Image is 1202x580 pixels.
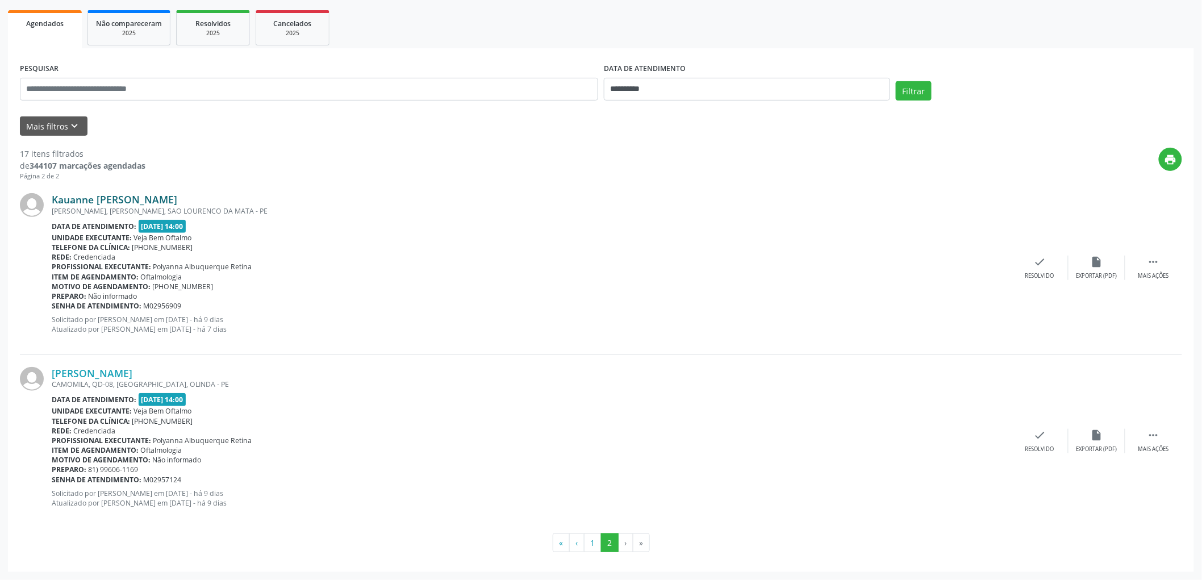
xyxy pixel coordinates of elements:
div: 2025 [264,29,321,37]
p: Solicitado por [PERSON_NAME] em [DATE] - há 9 dias Atualizado por [PERSON_NAME] em [DATE] - há 9 ... [52,489,1012,508]
span: [DATE] 14:00 [139,393,186,406]
b: Item de agendamento: [52,445,139,455]
a: Kauanne [PERSON_NAME] [52,193,177,206]
i: check [1034,429,1046,441]
div: 2025 [185,29,241,37]
div: 2025 [96,29,162,37]
span: Credenciada [74,426,116,436]
label: DATA DE ATENDIMENTO [604,60,686,78]
span: Não informado [153,455,202,465]
div: Mais ações [1138,272,1169,280]
span: 81) 99606-1169 [89,465,139,474]
div: Exportar (PDF) [1076,272,1117,280]
label: PESQUISAR [20,60,59,78]
div: [PERSON_NAME], [PERSON_NAME], SAO LOURENCO DA MATA - PE [52,206,1012,216]
button: print [1159,148,1182,171]
span: [PHONE_NUMBER] [153,282,214,291]
div: Exportar (PDF) [1076,445,1117,453]
button: Go to page 1 [584,533,602,553]
b: Data de atendimento: [52,222,136,231]
span: [PHONE_NUMBER] [132,416,193,426]
span: Veja Bem Oftalmo [134,233,192,243]
i: check [1034,256,1046,268]
a: [PERSON_NAME] [52,367,132,379]
b: Telefone da clínica: [52,243,130,252]
b: Preparo: [52,291,86,301]
span: Cancelados [274,19,312,28]
b: Preparo: [52,465,86,474]
span: [PHONE_NUMBER] [132,243,193,252]
b: Senha de atendimento: [52,475,141,485]
b: Motivo de agendamento: [52,455,151,465]
span: M02957124 [144,475,182,485]
div: Resolvido [1025,445,1054,453]
i:  [1147,256,1160,268]
button: Go to first page [553,533,570,553]
i: insert_drive_file [1091,429,1103,441]
b: Data de atendimento: [52,395,136,404]
strong: 344107 marcações agendadas [30,160,145,171]
b: Rede: [52,252,72,262]
span: [DATE] 14:00 [139,220,186,233]
span: Não compareceram [96,19,162,28]
b: Unidade executante: [52,406,132,416]
img: img [20,367,44,391]
b: Telefone da clínica: [52,416,130,426]
b: Unidade executante: [52,233,132,243]
button: Go to page 2 [601,533,619,553]
i: keyboard_arrow_down [69,120,81,132]
b: Profissional executante: [52,436,151,445]
span: Credenciada [74,252,116,262]
b: Item de agendamento: [52,272,139,282]
button: Go to previous page [569,533,585,553]
span: M02956909 [144,301,182,311]
span: Polyanna Albuquerque Retina [153,436,252,445]
div: Resolvido [1025,272,1054,280]
b: Motivo de agendamento: [52,282,151,291]
span: Oftalmologia [141,272,182,282]
span: Veja Bem Oftalmo [134,406,192,416]
ul: Pagination [20,533,1182,553]
i:  [1147,429,1160,441]
img: img [20,193,44,217]
button: Filtrar [896,81,932,101]
div: CAMOMILA, QD-08, [GEOGRAPHIC_DATA], OLINDA - PE [52,379,1012,389]
button: Mais filtroskeyboard_arrow_down [20,116,87,136]
div: Página 2 de 2 [20,172,145,181]
span: Agendados [26,19,64,28]
div: de [20,160,145,172]
i: insert_drive_file [1091,256,1103,268]
b: Profissional executante: [52,262,151,272]
b: Rede: [52,426,72,436]
i: print [1165,153,1177,166]
div: 17 itens filtrados [20,148,145,160]
span: Polyanna Albuquerque Retina [153,262,252,272]
p: Solicitado por [PERSON_NAME] em [DATE] - há 9 dias Atualizado por [PERSON_NAME] em [DATE] - há 7 ... [52,315,1012,334]
div: Mais ações [1138,445,1169,453]
b: Senha de atendimento: [52,301,141,311]
span: Oftalmologia [141,445,182,455]
span: Não informado [89,291,137,301]
span: Resolvidos [195,19,231,28]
